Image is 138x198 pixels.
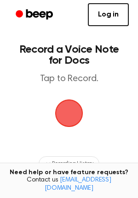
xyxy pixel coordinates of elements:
a: [EMAIL_ADDRESS][DOMAIN_NAME] [45,177,111,192]
span: Recording History [52,159,93,168]
button: Recording History [39,156,99,171]
h1: Record a Voice Note for Docs [17,44,121,66]
img: Beep Logo [55,99,83,127]
a: Log in [88,3,129,26]
a: Beep [9,6,61,24]
p: Tap to Record. [17,73,121,85]
span: Contact us [6,176,132,192]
